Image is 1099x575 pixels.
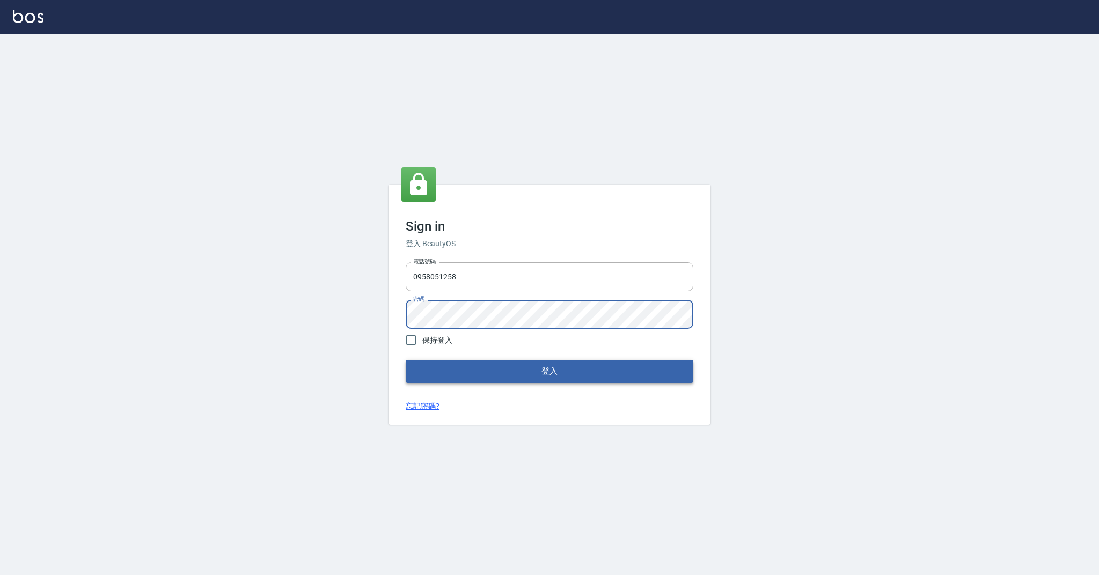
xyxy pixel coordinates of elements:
[406,360,693,382] button: 登入
[422,335,452,346] span: 保持登入
[413,257,436,266] label: 電話號碼
[413,295,424,303] label: 密碼
[406,238,693,249] h6: 登入 BeautyOS
[13,10,43,23] img: Logo
[406,401,439,412] a: 忘記密碼?
[406,219,693,234] h3: Sign in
